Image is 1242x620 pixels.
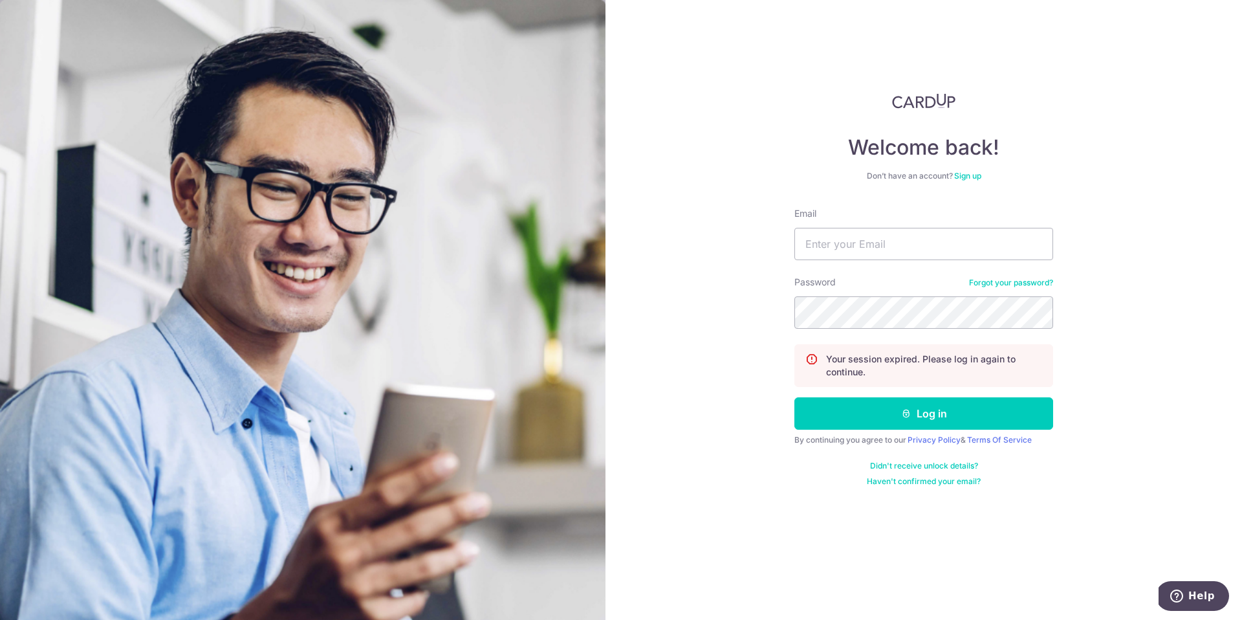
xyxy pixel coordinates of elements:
iframe: Opens a widget where you can find more information [1159,581,1229,614]
a: Privacy Policy [908,435,961,445]
button: Log in [794,397,1053,430]
label: Email [794,207,816,220]
a: Terms Of Service [967,435,1032,445]
div: By continuing you agree to our & [794,435,1053,445]
p: Your session expired. Please log in again to continue. [826,353,1042,379]
img: CardUp Logo [892,93,955,109]
a: Forgot your password? [969,278,1053,288]
h4: Welcome back! [794,135,1053,161]
input: Enter your Email [794,228,1053,260]
div: Don’t have an account? [794,171,1053,181]
a: Sign up [954,171,981,181]
a: Haven't confirmed your email? [867,476,981,487]
a: Didn't receive unlock details? [870,461,978,471]
label: Password [794,276,836,289]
